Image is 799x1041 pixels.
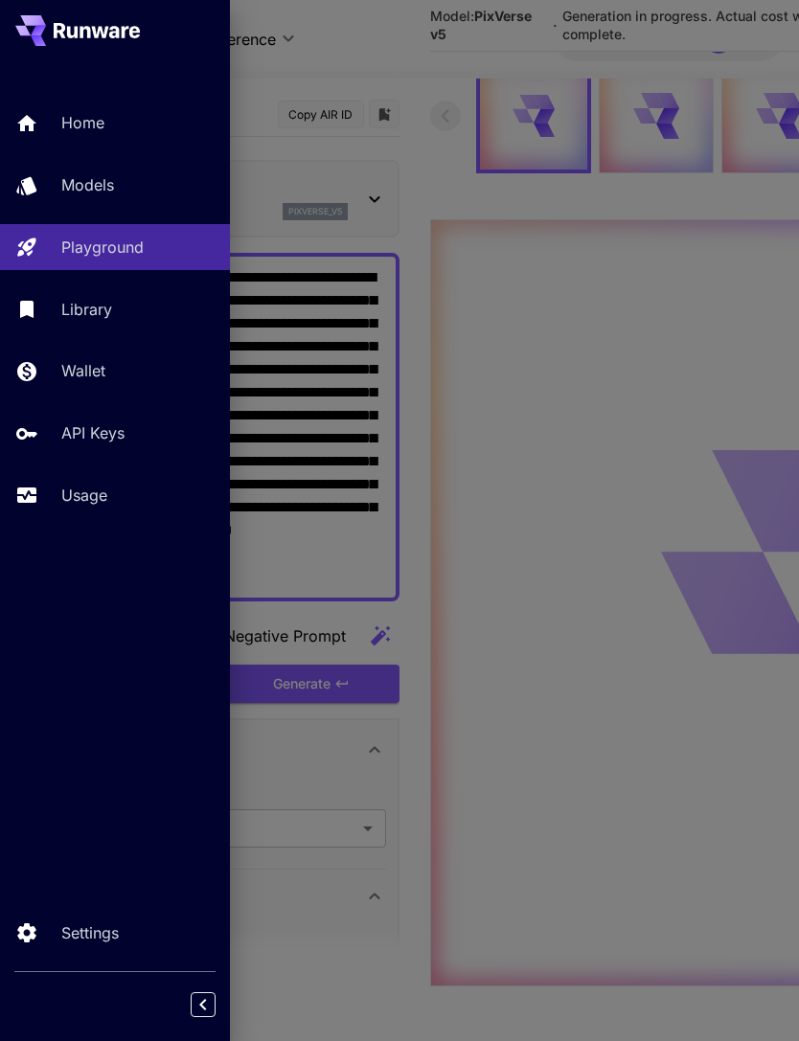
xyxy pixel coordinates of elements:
div: Collapse sidebar [205,987,230,1022]
button: Collapse sidebar [191,992,216,1017]
p: Wallet [61,359,105,382]
p: Models [61,173,114,196]
p: Library [61,298,112,321]
p: Settings [61,921,119,944]
p: Home [61,111,104,134]
p: Usage [61,484,107,507]
p: API Keys [61,421,125,444]
p: Playground [61,236,144,259]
